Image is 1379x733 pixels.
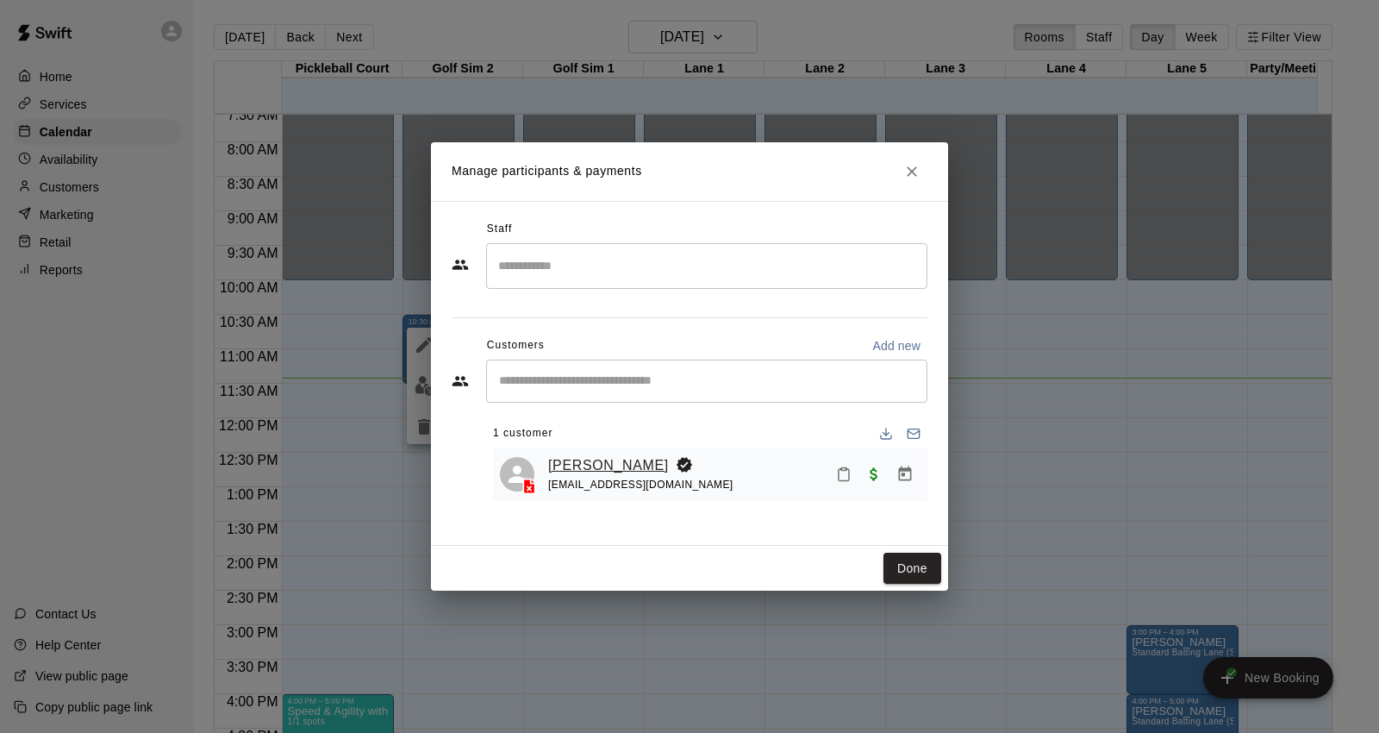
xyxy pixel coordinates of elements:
[872,420,900,448] button: Download list
[883,553,941,585] button: Done
[452,162,642,180] p: Manage participants & payments
[548,454,669,477] a: [PERSON_NAME]
[486,360,927,403] div: Start typing to search customers...
[548,479,733,491] span: [EMAIL_ADDRESS][DOMAIN_NAME]
[872,337,920,354] p: Add new
[865,332,927,360] button: Add new
[858,466,889,480] span: Paid with POS (Swift)
[493,420,552,448] span: 1 customer
[900,420,927,448] button: Email participants
[889,459,920,490] button: Manage bookings & payment
[487,216,512,243] span: Staff
[452,256,469,273] svg: Staff
[452,373,469,390] svg: Customers
[487,332,545,360] span: Customers
[500,457,534,492] div: Casby King
[896,156,927,187] button: Close
[676,456,693,473] svg: Booking Owner
[486,243,927,289] div: Search staff
[829,460,858,489] button: Mark attendance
